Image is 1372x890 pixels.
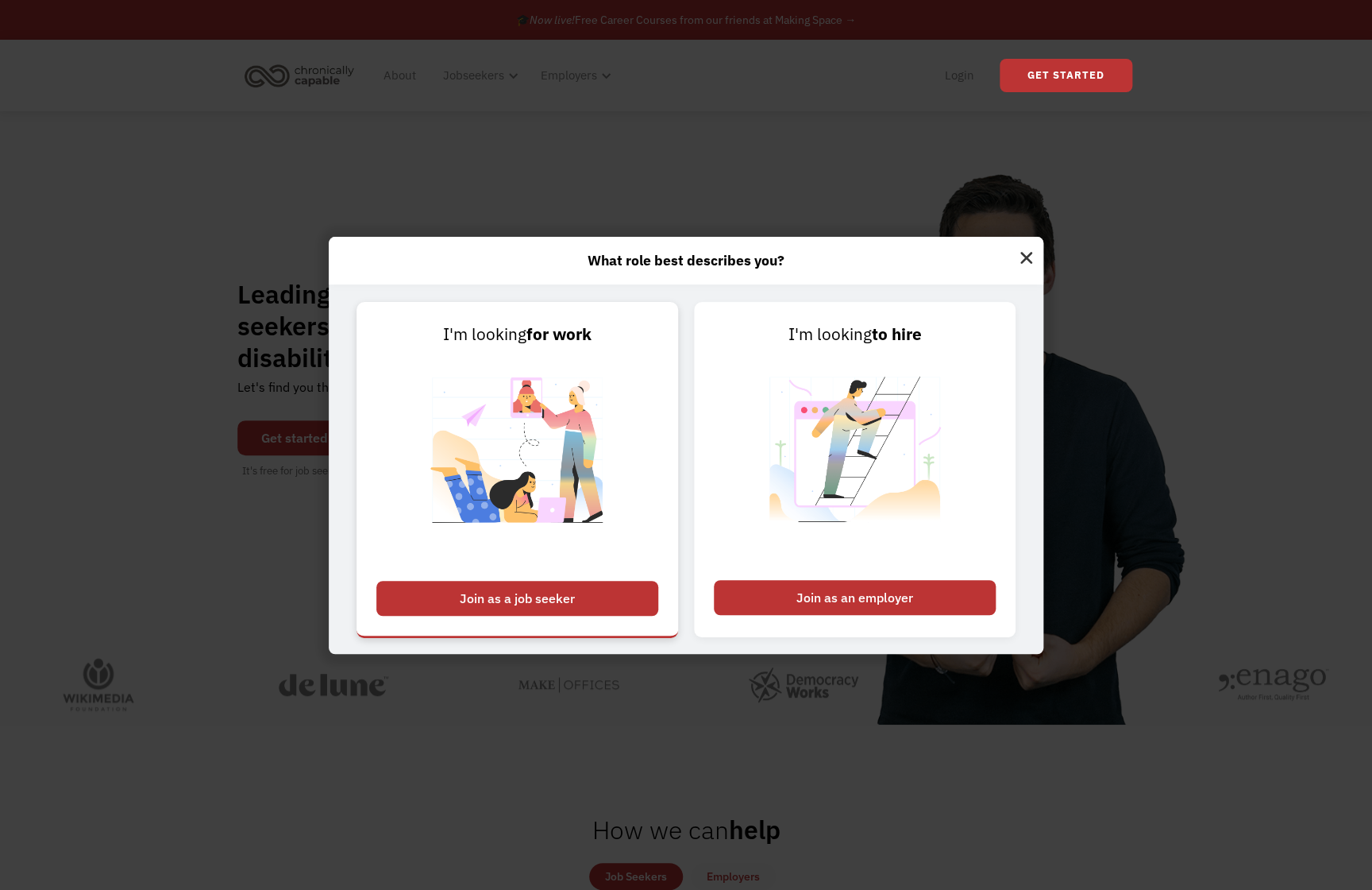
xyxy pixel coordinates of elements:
[526,323,592,345] strong: for work
[240,58,366,93] a: home
[694,302,1016,637] a: I'm lookingto hireJoin as an employer
[376,581,658,616] div: Join as a job seeker
[714,322,996,347] div: I'm looking
[356,302,678,637] a: I'm lookingfor workJoin as a job seeker
[588,251,784,269] strong: What role best describes you?
[714,580,996,615] div: Join as an employer
[418,347,616,572] img: Chronically Capable Personalized Job Matching
[872,323,922,345] strong: to hire
[443,66,504,85] div: Jobseekers
[1000,59,1132,92] a: Get Started
[541,66,597,85] div: Employers
[376,322,658,347] div: I'm looking
[935,50,984,101] a: Login
[240,58,359,93] img: Chronically Capable logo
[374,50,426,101] a: About
[434,50,523,101] div: Jobseekers
[531,50,616,101] div: Employers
